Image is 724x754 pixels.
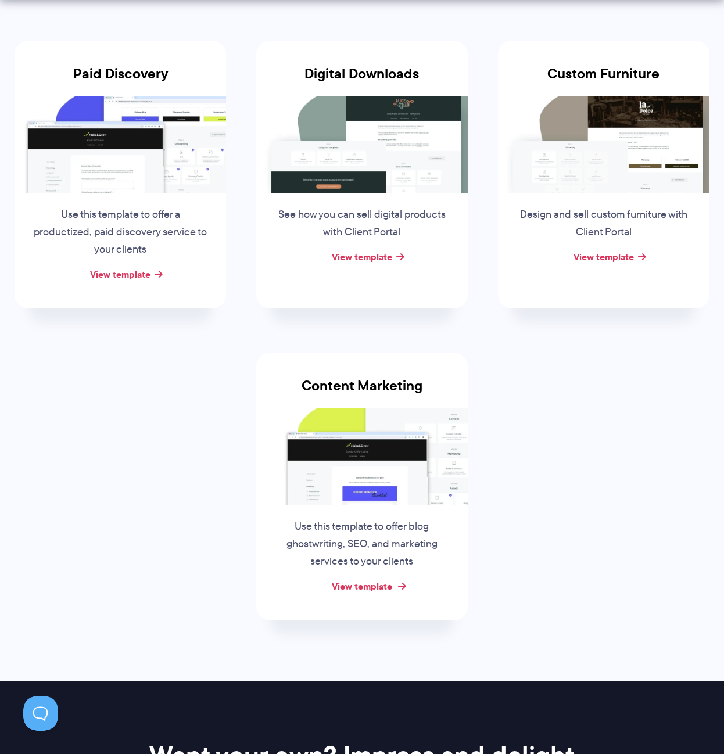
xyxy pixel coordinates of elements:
[32,206,209,258] p: Use this template to offer a productized, paid discovery service to your clients
[15,66,226,96] h3: Paid Discovery
[515,206,692,241] p: Design and sell custom furniture with Client Portal
[256,66,468,96] h3: Digital Downloads
[256,378,468,408] h3: Content Marketing
[274,518,450,570] p: Use this template to offer blog ghostwriting, SEO, and marketing services to your clients
[332,579,392,593] a: View template
[90,267,150,281] a: View template
[23,696,58,731] iframe: Toggle Customer Support
[574,250,634,264] a: View template
[274,206,450,241] p: See how you can sell digital products with Client Portal
[332,250,392,264] a: View template
[498,66,709,96] h3: Custom Furniture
